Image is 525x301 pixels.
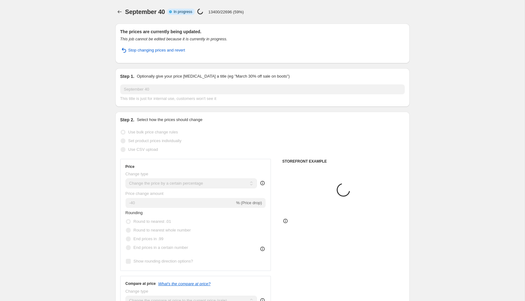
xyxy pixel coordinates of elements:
h6: STOREFRONT EXAMPLE [282,159,405,164]
p: Optionally give your price [MEDICAL_DATA] a title (eg "March 30% off sale on boots") [137,73,289,79]
h2: The prices are currently being updated. [120,29,405,35]
button: Price change jobs [115,7,124,16]
span: September 40 [125,8,165,15]
span: % (Price drop) [236,200,262,205]
h2: Step 1. [120,73,135,79]
button: What's the compare at price? [158,281,211,286]
span: Rounding [126,210,143,215]
p: 13400/22696 (59%) [208,10,244,14]
i: This job cannot be edited because it is currently in progress. [120,37,227,41]
span: This title is just for internal use, customers won't see it [120,96,216,101]
span: Round to nearest .01 [134,219,171,224]
span: Stop changing prices and revert [128,47,185,53]
h2: Step 2. [120,117,135,123]
span: Change type [126,172,148,176]
div: help [259,180,266,186]
span: Change type [126,289,148,294]
p: Select how the prices should change [137,117,202,123]
span: End prices in .99 [134,236,164,241]
span: Round to nearest whole number [134,228,191,232]
span: In progress [174,9,192,14]
span: Set product prices individually [128,138,182,143]
span: End prices in a certain number [134,245,188,250]
span: Show rounding direction options? [134,259,193,263]
h3: Compare at price [126,281,156,286]
span: Use CSV upload [128,147,158,152]
input: -15 [126,198,235,208]
button: Stop changing prices and revert [117,45,189,55]
input: 30% off holiday sale [120,84,405,94]
span: Use bulk price change rules [128,130,178,134]
h3: Price [126,164,135,169]
span: Price change amount [126,191,164,196]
